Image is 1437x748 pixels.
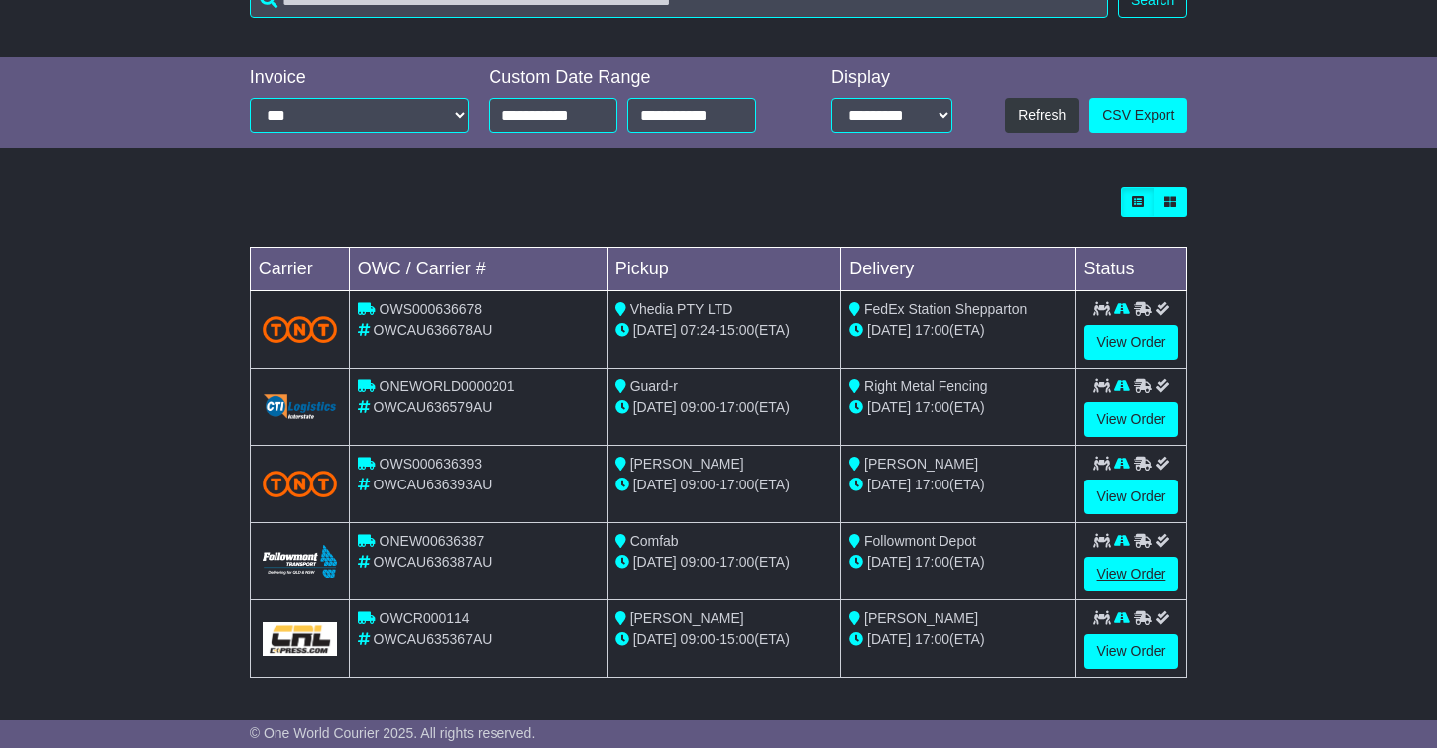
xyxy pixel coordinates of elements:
span: 15:00 [719,631,754,647]
div: (ETA) [849,475,1066,495]
span: OWCAU636678AU [374,322,493,338]
span: Vhedia PTY LTD [630,301,733,317]
div: - (ETA) [615,475,832,495]
button: Refresh [1005,98,1079,133]
span: [PERSON_NAME] [630,610,744,626]
span: Right Metal Fencing [864,378,988,394]
span: 07:24 [681,322,716,338]
span: 09:00 [681,477,716,492]
div: - (ETA) [615,397,832,418]
span: ONEWORLD0000201 [380,378,515,394]
span: [DATE] [633,554,677,570]
img: Followmont_Transport.png [263,545,337,578]
span: [PERSON_NAME] [630,456,744,472]
span: 09:00 [681,554,716,570]
span: OWCAU635367AU [374,631,493,647]
img: TNT_Domestic.png [263,471,337,497]
span: OWS000636678 [380,301,483,317]
span: [DATE] [633,477,677,492]
td: Pickup [607,248,840,291]
span: [DATE] [867,399,911,415]
a: View Order [1084,325,1179,360]
span: [PERSON_NAME] [864,610,978,626]
span: Comfab [630,533,679,549]
td: OWC / Carrier # [349,248,607,291]
span: Followmont Depot [864,533,976,549]
div: - (ETA) [615,629,832,650]
span: OWCAU636387AU [374,554,493,570]
span: [PERSON_NAME] [864,456,978,472]
img: GetCarrierServiceLogo [263,622,337,656]
span: 17:00 [915,322,949,338]
span: 09:00 [681,399,716,415]
div: (ETA) [849,320,1066,341]
span: Guard-r [630,378,678,394]
span: [DATE] [867,554,911,570]
div: (ETA) [849,397,1066,418]
span: OWCAU636579AU [374,399,493,415]
div: (ETA) [849,629,1066,650]
span: OWCR000114 [380,610,470,626]
span: 17:00 [719,554,754,570]
span: OWS000636393 [380,456,483,472]
span: OWCAU636393AU [374,477,493,492]
div: Display [831,67,952,89]
a: View Order [1084,557,1179,591]
img: GetCarrierServiceLogo [263,394,337,418]
span: 17:00 [915,399,949,415]
span: 17:00 [915,477,949,492]
div: Invoice [250,67,470,89]
td: Status [1075,248,1187,291]
div: Custom Date Range [489,67,788,89]
a: View Order [1084,634,1179,669]
td: Carrier [250,248,349,291]
span: 17:00 [719,399,754,415]
span: [DATE] [633,322,677,338]
td: Delivery [841,248,1075,291]
a: View Order [1084,402,1179,437]
span: 17:00 [915,554,949,570]
span: © One World Courier 2025. All rights reserved. [250,725,536,741]
a: CSV Export [1089,98,1187,133]
div: - (ETA) [615,320,832,341]
div: (ETA) [849,552,1066,573]
span: FedEx Station Shepparton [864,301,1027,317]
span: 09:00 [681,631,716,647]
span: [DATE] [633,399,677,415]
img: TNT_Domestic.png [263,316,337,343]
a: View Order [1084,480,1179,514]
span: ONEW00636387 [380,533,485,549]
span: [DATE] [867,477,911,492]
span: 17:00 [719,477,754,492]
span: [DATE] [867,631,911,647]
span: 15:00 [719,322,754,338]
span: [DATE] [633,631,677,647]
span: [DATE] [867,322,911,338]
div: - (ETA) [615,552,832,573]
span: 17:00 [915,631,949,647]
